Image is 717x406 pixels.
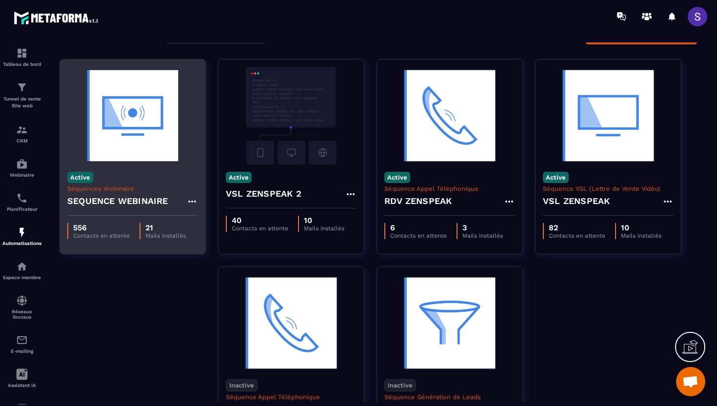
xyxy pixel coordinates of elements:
h4: VSL ZENSPEAK 2 [226,187,301,201]
p: Réseaux Sociaux [2,309,41,320]
p: Inactive [226,379,258,391]
a: formationformationTunnel de vente Site web [2,74,41,117]
div: Ouvrir le chat [676,367,705,396]
p: Active [226,172,252,183]
p: Contacts en attente [390,232,447,239]
p: Active [543,172,569,183]
p: 82 [549,223,605,232]
p: 21 [145,223,186,232]
p: Séquence Appel Téléphonique [384,185,515,192]
p: 10 [621,223,661,232]
img: automation-background [543,67,674,164]
p: Webinaire [2,172,41,178]
a: automationsautomationsAutomatisations [2,219,41,253]
p: Automatisations [2,241,41,246]
p: Séquences Webinaire [67,185,198,192]
img: scheduler [16,192,28,204]
img: formation [16,47,28,59]
p: Espace membre [2,275,41,280]
h4: RDV ZENSPEAK [384,194,452,208]
p: Inactive [384,379,416,391]
img: automation-background [384,67,515,164]
p: Mails installés [304,225,344,232]
h4: VSL ZENSPEAK [543,194,610,208]
p: Mails installés [145,232,186,239]
img: automations [16,261,28,272]
p: Contacts en attente [549,232,605,239]
p: Planificateur [2,206,41,212]
p: 40 [232,216,288,225]
p: Contacts en attente [73,232,130,239]
p: Séquence Appel Téléphonique [226,393,357,401]
p: Séquence Génération de Leads [384,393,515,401]
p: 6 [390,223,447,232]
img: logo [14,9,101,27]
p: Assistant IA [2,383,41,388]
img: automation-background [226,274,357,372]
img: social-network [16,295,28,306]
img: automation-background [384,274,515,372]
p: 556 [73,223,130,232]
p: CRM [2,138,41,143]
img: automations [16,158,28,170]
a: Assistant IA [2,361,41,395]
p: 10 [304,216,344,225]
a: automationsautomationsWebinaire [2,151,41,185]
a: formationformationCRM [2,117,41,151]
a: formationformationTableau de bord [2,40,41,74]
p: Mails installés [621,232,661,239]
p: E-mailing [2,348,41,354]
img: automation-background [226,67,357,164]
a: automationsautomationsEspace membre [2,253,41,287]
p: Séquence VSL (Lettre de Vente Vidéo) [543,185,674,192]
img: formation [16,81,28,93]
a: emailemailE-mailing [2,327,41,361]
p: Tableau de bord [2,61,41,67]
p: Active [384,172,410,183]
p: Mails installés [462,232,503,239]
a: social-networksocial-networkRéseaux Sociaux [2,287,41,327]
img: automations [16,226,28,238]
p: Contacts en attente [232,225,288,232]
img: email [16,334,28,346]
p: Tunnel de vente Site web [2,96,41,109]
p: Active [67,172,93,183]
img: automation-background [67,67,198,164]
a: schedulerschedulerPlanificateur [2,185,41,219]
p: 3 [462,223,503,232]
h4: SEQUENCE WEBINAIRE [67,194,168,208]
img: formation [16,124,28,136]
